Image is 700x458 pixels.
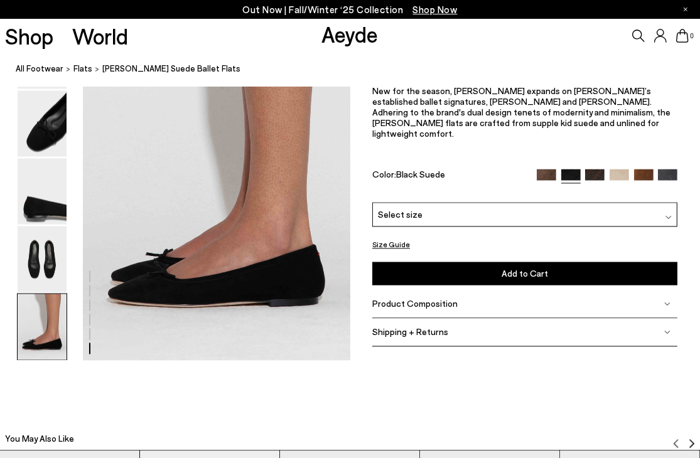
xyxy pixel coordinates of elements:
span: Navigate to /collections/new-in [413,4,458,15]
img: svg%3E [664,301,670,307]
img: svg%3E [687,438,697,448]
a: World [72,25,128,47]
img: svg%3E [665,214,672,220]
a: All Footwear [16,63,63,76]
img: Delfina Suede Ballet Flats - Image 6 [18,294,67,359]
button: Next slide [687,429,697,448]
span: 0 [689,33,695,40]
span: [PERSON_NAME] Suede Ballet Flats [102,63,240,76]
a: 0 [676,29,689,43]
span: New for the season, [PERSON_NAME] expands on [PERSON_NAME]’s established ballet signatures, [PERS... [372,85,670,139]
span: Shipping + Returns [372,327,448,338]
span: Black Suede [396,169,445,179]
a: Aeyde [321,21,378,47]
button: Previous slide [671,429,681,448]
nav: breadcrumb [16,53,700,87]
h2: You May Also Like [5,432,74,445]
img: svg%3E [671,438,681,448]
p: Out Now | Fall/Winter ‘25 Collection [243,2,458,18]
a: Shop [5,25,53,47]
img: Delfina Suede Ballet Flats - Image 5 [18,226,67,292]
img: svg%3E [664,329,670,335]
span: flats [73,64,92,74]
img: Delfina Suede Ballet Flats - Image 3 [18,90,67,156]
div: Color: [372,169,527,183]
button: Size Guide [372,237,410,252]
span: Product Composition [372,299,458,309]
img: Delfina Suede Ballet Flats - Image 4 [18,158,67,224]
a: flats [73,63,92,76]
span: Add to Cart [502,268,548,279]
span: Select size [378,208,423,221]
button: Add to Cart [372,262,677,285]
